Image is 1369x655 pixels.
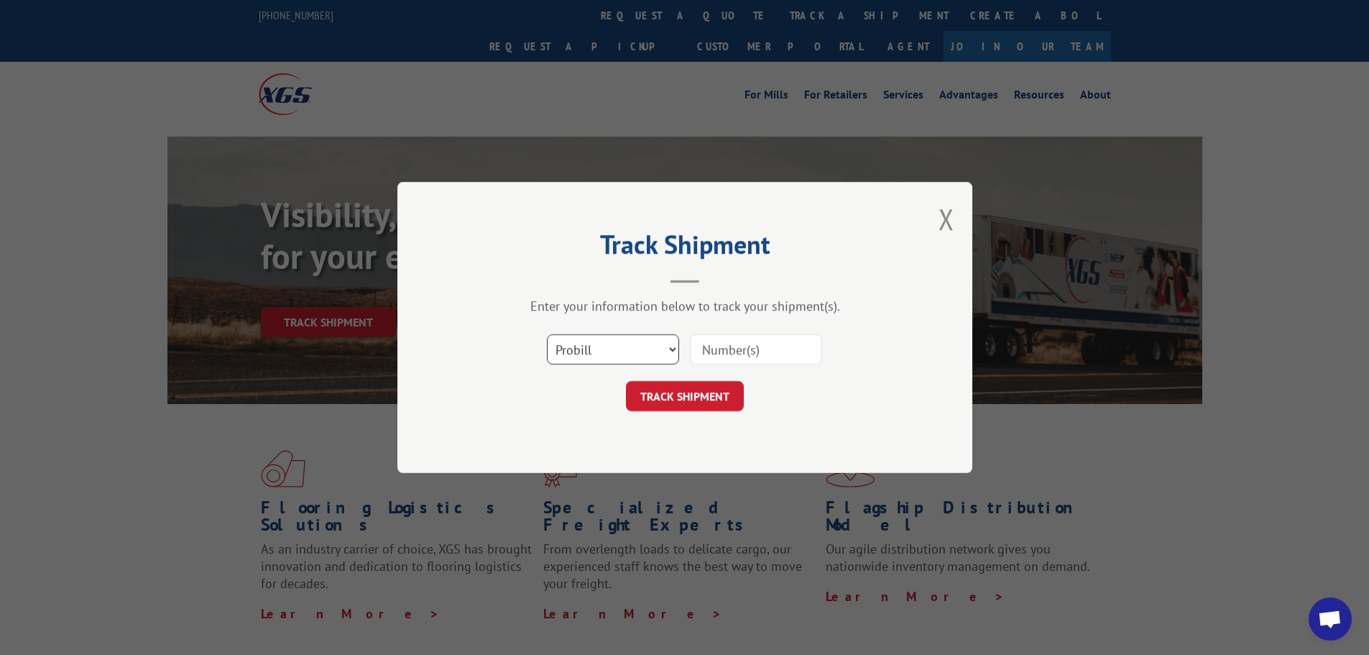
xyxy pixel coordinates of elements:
button: Close modal [939,200,954,238]
div: Enter your information below to track your shipment(s). [469,298,900,314]
div: Open chat [1309,597,1352,641]
button: TRACK SHIPMENT [626,381,744,411]
input: Number(s) [690,334,822,365]
h2: Track Shipment [469,234,900,262]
